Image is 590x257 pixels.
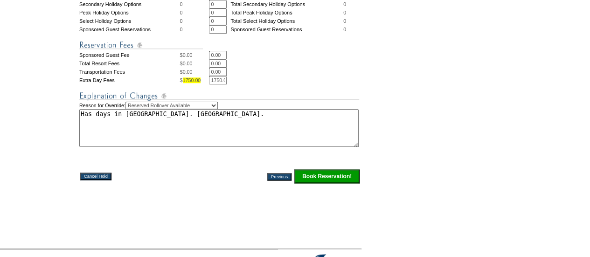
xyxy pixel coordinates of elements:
[294,169,360,183] input: Click this button to finalize your reservation.
[267,173,292,181] input: Previous
[180,59,209,68] td: $
[183,77,201,83] span: 1750.00
[180,1,182,7] span: 0
[183,69,193,75] span: 0.00
[180,27,182,32] span: 0
[80,173,111,180] input: Cancel Hold
[180,68,209,76] td: $
[230,8,343,17] td: Total Peak Holiday Options
[79,59,180,68] td: Total Resort Fees
[183,52,193,58] span: 0.00
[180,76,209,84] td: $
[180,18,182,24] span: 0
[180,51,209,59] td: $
[79,102,361,147] td: Reason for Override:
[343,18,346,24] span: 0
[79,90,359,102] img: Explanation of Changes
[230,25,343,34] td: Sponsored Guest Reservations
[79,17,180,25] td: Select Holiday Options
[343,10,346,15] span: 0
[79,25,180,34] td: Sponsored Guest Reservations
[79,68,180,76] td: Transportation Fees
[343,1,346,7] span: 0
[183,61,193,66] span: 0.00
[79,51,180,59] td: Sponsored Guest Fee
[180,10,182,15] span: 0
[230,17,343,25] td: Total Select Holiday Options
[79,8,180,17] td: Peak Holiday Options
[79,39,203,51] img: Reservation Fees
[343,27,346,32] span: 0
[79,76,180,84] td: Extra Day Fees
